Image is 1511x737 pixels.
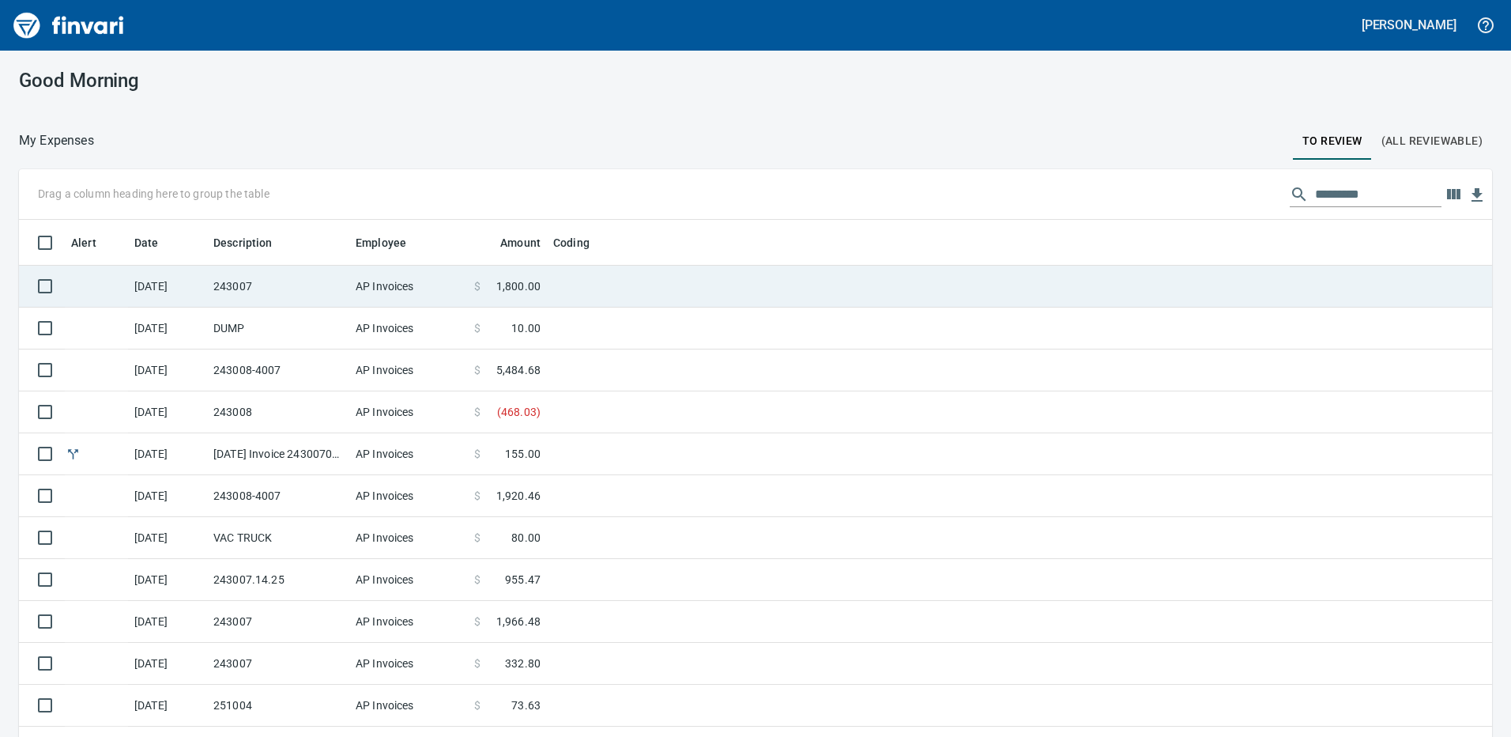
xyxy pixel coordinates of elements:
span: Date [134,233,159,252]
td: [DATE] [128,433,207,475]
td: AP Invoices [349,350,468,391]
td: [DATE] [128,350,207,391]
span: ( 468.03 ) [497,404,541,420]
td: 243007.14.25 [207,559,349,601]
span: Alert [71,233,117,252]
td: AP Invoices [349,266,468,308]
span: 80.00 [511,530,541,546]
h3: Good Morning [19,70,484,92]
span: 955.47 [505,572,541,588]
td: [DATE] [128,308,207,350]
td: AP Invoices [349,685,468,727]
span: Employee [356,233,427,252]
td: AP Invoices [349,391,468,433]
span: To Review [1302,131,1362,151]
td: [DATE] [128,643,207,685]
td: [DATE] Invoice 243007091825 from Tapani Materials (1-29544) [207,433,349,475]
span: 1,920.46 [496,488,541,504]
td: AP Invoices [349,475,468,517]
span: $ [474,530,480,546]
td: 243007 [207,643,349,685]
span: 332.80 [505,656,541,671]
button: [PERSON_NAME] [1358,13,1460,37]
td: DUMP [207,308,349,350]
td: 251004 [207,685,349,727]
span: 155.00 [505,446,541,462]
nav: breadcrumb [19,131,94,150]
td: AP Invoices [349,308,468,350]
td: AP Invoices [349,643,468,685]
span: $ [474,446,480,462]
span: Split transaction [65,448,81,459]
span: Description [213,233,293,252]
span: $ [474,404,480,420]
span: $ [474,362,480,378]
p: Drag a column heading here to group the table [38,186,269,202]
span: 10.00 [511,320,541,336]
span: 1,800.00 [496,278,541,294]
span: 5,484.68 [496,362,541,378]
span: Amount [480,233,541,252]
td: AP Invoices [349,601,468,643]
td: [DATE] [128,559,207,601]
span: Coding [553,233,610,252]
span: $ [474,320,480,336]
td: 243008-4007 [207,475,349,517]
td: 243007 [207,601,349,643]
td: VAC TRUCK [207,517,349,559]
span: (All Reviewable) [1381,131,1483,151]
span: $ [474,488,480,504]
td: AP Invoices [349,517,468,559]
h5: [PERSON_NAME] [1362,17,1456,33]
td: [DATE] [128,517,207,559]
span: $ [474,614,480,629]
p: My Expenses [19,131,94,150]
span: Employee [356,233,406,252]
button: Download Table [1465,183,1489,207]
span: 73.63 [511,697,541,713]
td: AP Invoices [349,433,468,475]
img: Finvari [9,6,128,44]
td: [DATE] [128,475,207,517]
td: [DATE] [128,685,207,727]
span: Amount [500,233,541,252]
span: Alert [71,233,96,252]
span: $ [474,697,480,713]
td: [DATE] [128,601,207,643]
td: 243008 [207,391,349,433]
td: [DATE] [128,266,207,308]
td: 243007 [207,266,349,308]
span: $ [474,572,480,588]
td: AP Invoices [349,559,468,601]
td: 243008-4007 [207,350,349,391]
td: [DATE] [128,391,207,433]
span: Date [134,233,179,252]
span: $ [474,656,480,671]
span: Description [213,233,273,252]
span: 1,966.48 [496,614,541,629]
button: Choose columns to display [1441,183,1465,206]
span: Coding [553,233,590,252]
span: $ [474,278,480,294]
